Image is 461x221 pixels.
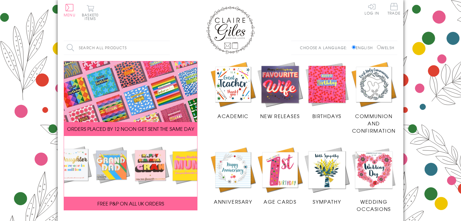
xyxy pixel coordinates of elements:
[365,3,379,15] a: Log In
[352,45,376,50] label: English
[377,45,381,49] input: Welsh
[257,146,304,205] a: Age Cards
[304,146,351,205] a: Sympathy
[260,112,300,120] span: New Releases
[357,198,391,212] span: Wedding Occasions
[210,61,257,120] a: Academic
[304,61,351,120] a: Birthdays
[350,61,397,134] a: Communion and Confirmation
[352,45,356,49] input: English
[64,4,76,17] button: Menu
[312,112,342,120] span: Birthdays
[67,125,194,132] span: ORDERS PLACED BY 12 NOON GET SENT THE SAME DAY
[300,45,351,50] p: Choose a language:
[388,3,400,15] span: Trade
[388,3,400,16] a: Trade
[377,45,394,50] label: Welsh
[82,5,99,20] button: Basket0 items
[210,146,257,205] a: Anniversary
[97,200,164,207] span: FREE P&P ON ALL UK ORDERS
[64,12,76,18] span: Menu
[214,198,252,205] span: Anniversary
[217,112,249,120] span: Academic
[164,41,170,55] input: Search
[313,198,341,205] span: Sympathy
[206,6,255,54] img: Claire Giles Greetings Cards
[350,146,397,212] a: Wedding Occasions
[352,112,396,134] span: Communion and Confirmation
[257,61,304,120] a: New Releases
[264,198,296,205] span: Age Cards
[64,41,170,55] input: Search all products
[85,12,99,21] span: 0 items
